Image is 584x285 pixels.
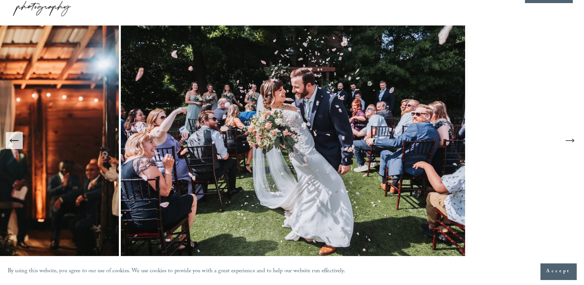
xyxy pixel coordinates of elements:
[121,25,467,256] img: Raleigh Wedding Photographer
[561,132,578,149] button: Next Slide
[8,266,345,277] p: By using this website, you agree to our use of cookies. We use cookies to provide you with a grea...
[546,268,570,275] span: Accept
[6,132,23,149] button: Previous Slide
[540,263,576,280] button: Accept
